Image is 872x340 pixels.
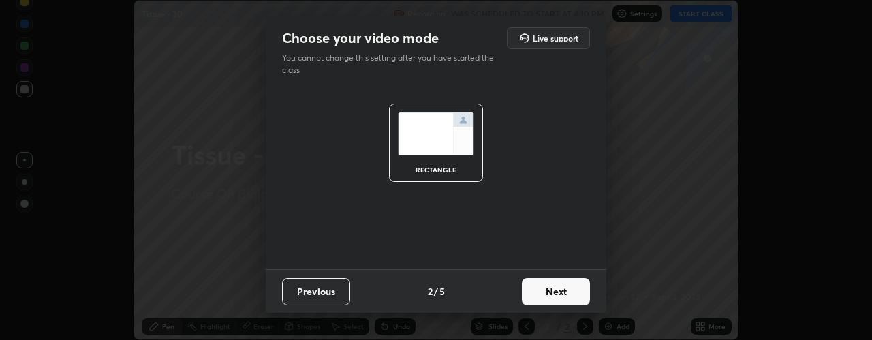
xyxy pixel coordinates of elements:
p: You cannot change this setting after you have started the class [282,52,503,76]
h4: 5 [439,284,445,298]
img: normalScreenIcon.ae25ed63.svg [398,112,474,155]
button: Next [522,278,590,305]
div: rectangle [409,166,463,173]
h4: / [434,284,438,298]
h4: 2 [428,284,433,298]
h5: Live support [533,34,578,42]
button: Previous [282,278,350,305]
h2: Choose your video mode [282,29,439,47]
